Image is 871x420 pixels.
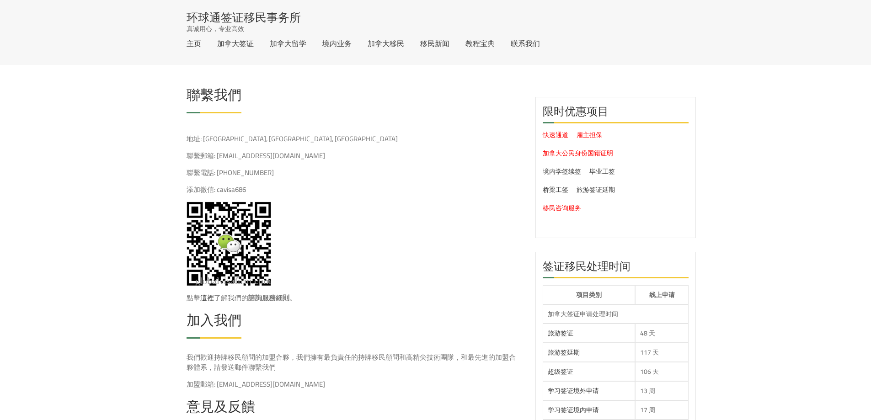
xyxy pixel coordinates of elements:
a: 旅游签证延期 [577,184,615,196]
h2: 签证移民处理时间 [543,259,689,278]
h2: 限时优惠项目 [543,104,689,123]
a: 移民新闻 [420,40,449,47]
a: 加拿大签证 [217,40,254,47]
h1: 聯繫我們 [187,88,241,106]
a: 加拿大移民 [368,40,404,47]
a: 雇主担保 [577,129,602,141]
p: 加盟郵箱: [EMAIL_ADDRESS][DOMAIN_NAME] [187,379,522,389]
a: 超级签证 [548,366,573,377]
a: 旅游签证 [548,327,573,339]
a: 境内学签续签 [543,165,581,177]
a: 加拿大留学 [270,40,306,47]
p: 點擊 了解我們的 。 [187,293,522,303]
a: 学习签证境外申请 [548,385,599,397]
a: 加拿大公民身份国籍证明 [543,147,613,159]
h2: 意見及反饋 [187,399,255,418]
p: 我們歡迎持牌移民顧問的加盟合夥，我們擁有最負責任的持牌移民顧問和高精尖技術團隊，和最先進的加盟合夥體系，請發送郵件聯繫我們 [187,352,522,372]
th: 项目类别 [543,285,635,304]
a: 境内业务 [322,40,352,47]
a: 主页 [187,40,201,47]
a: 环球通签证移民事务所 [187,11,301,23]
p: 聯繫郵箱: [EMAIL_ADDRESS][DOMAIN_NAME] [187,151,522,161]
div: 加拿大签证申请处理时间 [548,309,684,319]
a: 這裡 [200,291,214,304]
a: 桥梁工签 [543,184,568,196]
td: 117 天 [635,343,689,362]
p: 地址: [GEOGRAPHIC_DATA], [GEOGRAPHIC_DATA], [GEOGRAPHIC_DATA] [187,134,522,144]
a: 移民咨询服务 [543,202,581,214]
a: 快速通道 [543,129,568,141]
a: 毕业工签 [589,165,615,177]
td: 106 天 [635,362,689,381]
p: 聯繫電話: [PHONE_NUMBER] [187,168,522,178]
strong: 諮詢服務細則 [248,291,289,304]
td: 17 周 [635,400,689,420]
a: 教程宝典 [465,40,495,47]
th: 线上申请 [635,285,689,304]
a: 学习签证境内申请 [548,404,599,416]
p: 添加微信: cavisa686 [187,185,522,195]
a: 旅游签延期 [548,346,580,358]
td: 13 周 [635,381,689,400]
span: 真诚用心，专业高效 [187,24,244,33]
h2: 加入我們 [187,313,241,332]
td: 48 天 [635,324,689,343]
a: 联系我们 [511,40,540,47]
